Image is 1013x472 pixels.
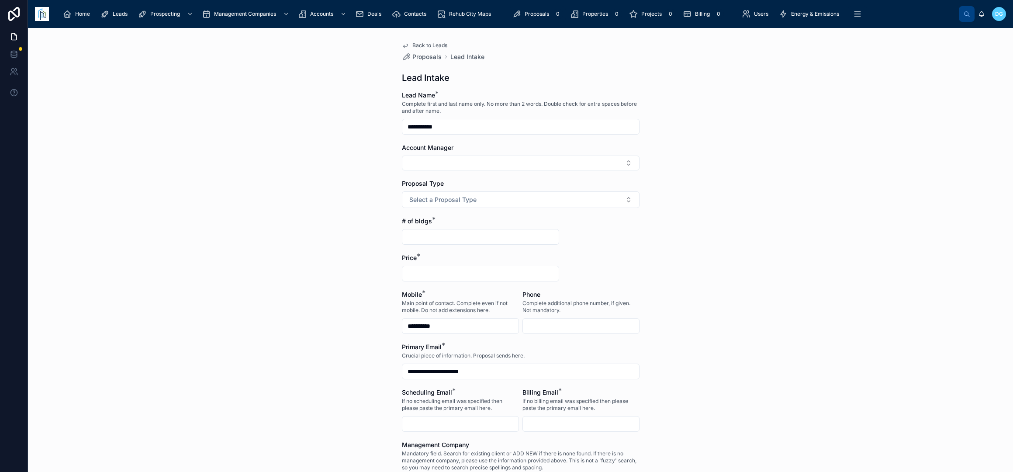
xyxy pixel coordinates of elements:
[310,10,333,17] span: Accounts
[135,6,197,22] a: Prospecting
[367,10,381,17] span: Deals
[402,254,417,261] span: Price
[35,7,49,21] img: App logo
[434,6,497,22] a: Rehub City Maps
[522,300,640,314] span: Complete additional phone number, if given. Not mandatory.
[402,91,435,99] span: Lead Name
[402,72,449,84] h1: Lead Intake
[412,42,447,49] span: Back to Leads
[680,6,726,22] a: Billing0
[567,6,625,22] a: Properties0
[409,195,477,204] span: Select a Proposal Type
[412,52,442,61] span: Proposals
[525,10,549,17] span: Proposals
[402,300,519,314] span: Main point of contact. Complete even if not mobile. Do not add extensions here.
[522,398,640,412] span: If no billing email was specified then please paste the primary email here.
[754,10,768,17] span: Users
[776,6,845,22] a: Energy & Emissions
[402,42,447,49] a: Back to Leads
[295,6,351,22] a: Accounts
[582,10,608,17] span: Properties
[60,6,96,22] a: Home
[402,180,444,187] span: Proposal Type
[402,450,640,471] span: Mandatory field. Search for existing client or ADD NEW if there is none found. If there is no man...
[402,352,525,359] span: Crucial piece of information. Proposal sends here.
[402,144,453,151] span: Account Manager
[214,10,276,17] span: Management Companies
[402,343,442,351] span: Primary Email
[402,217,432,225] span: # of bldgs
[402,191,640,208] button: Select Button
[641,10,662,17] span: Projects
[98,6,134,22] a: Leads
[791,10,839,17] span: Energy & Emissions
[522,291,540,298] span: Phone
[553,9,563,19] div: 0
[402,101,640,115] span: Complete first and last name only. No more than 2 words. Double check for extra spaces before and...
[353,6,387,22] a: Deals
[695,10,710,17] span: Billing
[402,389,452,396] span: Scheduling Email
[113,10,128,17] span: Leads
[199,6,294,22] a: Management Companies
[402,156,640,170] button: Select Button
[510,6,566,22] a: Proposals0
[402,398,519,412] span: If no scheduling email was specified then please paste the primary email here.
[389,6,432,22] a: Contacts
[713,9,724,19] div: 0
[56,4,959,24] div: scrollable content
[449,10,491,17] span: Rehub City Maps
[665,9,676,19] div: 0
[402,291,422,298] span: Mobile
[450,52,484,61] a: Lead Intake
[402,441,469,448] span: Management Company
[612,9,622,19] div: 0
[402,52,442,61] a: Proposals
[150,10,180,17] span: Prospecting
[522,389,558,396] span: Billing Email
[404,10,426,17] span: Contacts
[739,6,774,22] a: Users
[75,10,90,17] span: Home
[995,10,1003,17] span: DG
[626,6,678,22] a: Projects0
